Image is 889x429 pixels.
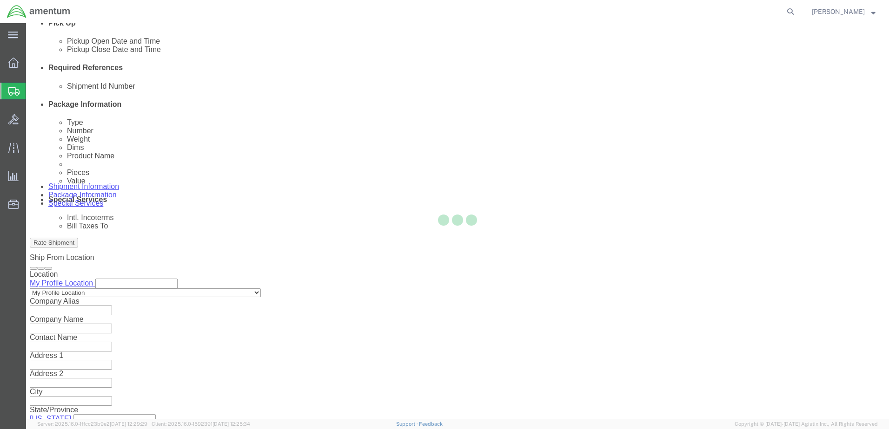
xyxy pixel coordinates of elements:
[419,421,443,427] a: Feedback
[396,421,419,427] a: Support
[37,421,147,427] span: Server: 2025.16.0-1ffcc23b9e2
[812,6,865,17] span: Scott Meyers
[811,6,876,17] button: [PERSON_NAME]
[735,420,878,428] span: Copyright © [DATE]-[DATE] Agistix Inc., All Rights Reserved
[152,421,250,427] span: Client: 2025.16.0-1592391
[212,421,250,427] span: [DATE] 12:25:34
[110,421,147,427] span: [DATE] 12:29:29
[7,5,71,19] img: logo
